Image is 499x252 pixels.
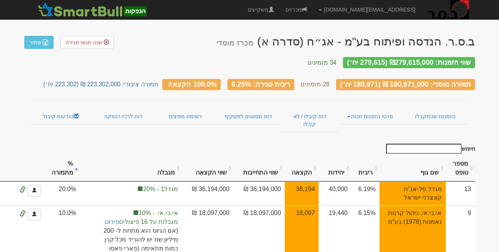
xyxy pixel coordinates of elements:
img: SmartBull Logo [36,2,149,17]
a: פירוט [105,218,119,225]
th: שם גוף : activate to sort column ascending [380,156,446,181]
td: 6.19% [351,181,380,206]
a: דוח קיבלו / לא קיבלו [281,108,339,132]
td: 13 [446,181,475,206]
td: 36,194,000 ₪ [234,181,285,206]
img: excel-file-white.png [42,39,49,45]
span: שנה תנאי סגירה [66,39,102,45]
td: 36,194,000 ₪ [182,181,233,206]
input: חיפוש [386,144,462,154]
a: שנה תנאי סגירה [60,36,114,49]
th: מגבלה: activate to sort column ascending [80,156,182,181]
th: % מתמורה: activate to sort column ascending [45,156,80,181]
a: דוח מסווגים לתשקיף [216,108,281,124]
a: הזמנות שהתקבלו [401,108,469,124]
small: מכרז מוסדי [217,39,253,47]
div: שווי הזמנות: ₪279,615,000 (279,615 יח׳) [343,57,475,68]
td: מגדל סל-אג"ח קונצרני ישראל [380,181,446,206]
label: חיפוש [383,144,475,154]
span: אי.בי.אי. - 10% [84,209,178,218]
th: שווי התחייבות: activate to sort column ascending [234,156,285,181]
small: 34 מזמינים [307,59,336,66]
a: רשימת מפיצים [154,108,216,124]
td: הקצאה בפועל לקבוצה 'מגדל1' 20.0% [80,181,182,206]
div: ריבית סגירה: 6.25% [227,79,294,90]
td: 20.0% [45,181,80,206]
a: הודעות קיבול [30,108,92,124]
a: פרטי הזמנות זוכות [339,108,401,124]
th: שווי הקצאה: activate to sort column ascending [182,156,233,181]
span: מגדל1 - 20% [84,185,178,194]
span: מגבלות על 16 פיצולים [84,218,178,227]
small: תמורה ציבורי: 223,302,000 ₪ (223,302 יח׳) [43,81,158,87]
a: שמור [24,36,54,49]
a: דוח לרכז הנפקה [92,108,154,124]
td: אחוז הקצאה להצעה זו 90.5% [285,181,319,206]
td: 40,000 [319,181,351,206]
span: 100.0% הקצאה [168,80,217,88]
th: יחידות: activate to sort column ascending [319,156,351,181]
th: הקצאה: activate to sort column ascending [285,156,319,181]
th: ריבית : activate to sort column ascending [351,156,380,181]
small: 28 מזמינים [301,81,329,87]
div: תמורה מוסדי: 180,971,000 ₪ (180,971 יח׳) [336,79,475,90]
th: מספר טופס: activate to sort column ascending [446,156,475,181]
div: ב.ס.ר. הנדסה ופיתוח בע"מ - אג״ח (סדרה א) - הנפקה לציבור [217,35,475,48]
